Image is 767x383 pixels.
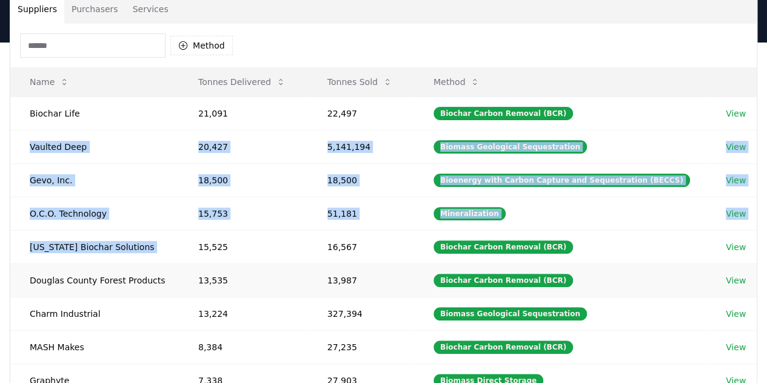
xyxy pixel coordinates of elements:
[726,274,746,286] a: View
[10,297,179,330] td: Charm Industrial
[308,330,414,364] td: 27,235
[308,297,414,330] td: 327,394
[424,70,490,94] button: Method
[434,341,573,354] div: Biochar Carbon Removal (BCR)
[726,174,746,186] a: View
[434,140,587,154] div: Biomass Geological Sequestration
[10,263,179,297] td: Douglas County Forest Products
[170,36,233,55] button: Method
[434,307,587,320] div: Biomass Geological Sequestration
[179,130,308,163] td: 20,427
[318,70,402,94] button: Tonnes Sold
[179,297,308,330] td: 13,224
[726,341,746,353] a: View
[10,97,179,130] td: Biochar Life
[20,70,79,94] button: Name
[179,230,308,263] td: 15,525
[10,130,179,163] td: Vaulted Deep
[189,70,295,94] button: Tonnes Delivered
[726,141,746,153] a: View
[726,308,746,320] a: View
[10,197,179,230] td: O.C.O. Technology
[10,230,179,263] td: [US_STATE] Biochar Solutions
[434,174,690,187] div: Bioenergy with Carbon Capture and Sequestration (BECCS)
[434,274,573,287] div: Biochar Carbon Removal (BCR)
[179,330,308,364] td: 8,384
[308,97,414,130] td: 22,497
[179,263,308,297] td: 13,535
[726,107,746,120] a: View
[726,208,746,220] a: View
[179,163,308,197] td: 18,500
[308,130,414,163] td: 5,141,194
[726,241,746,253] a: View
[10,163,179,197] td: Gevo, Inc.
[308,263,414,297] td: 13,987
[10,330,179,364] td: MASH Makes
[434,207,506,220] div: Mineralization
[179,197,308,230] td: 15,753
[308,163,414,197] td: 18,500
[308,197,414,230] td: 51,181
[434,107,573,120] div: Biochar Carbon Removal (BCR)
[179,97,308,130] td: 21,091
[308,230,414,263] td: 16,567
[434,240,573,254] div: Biochar Carbon Removal (BCR)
